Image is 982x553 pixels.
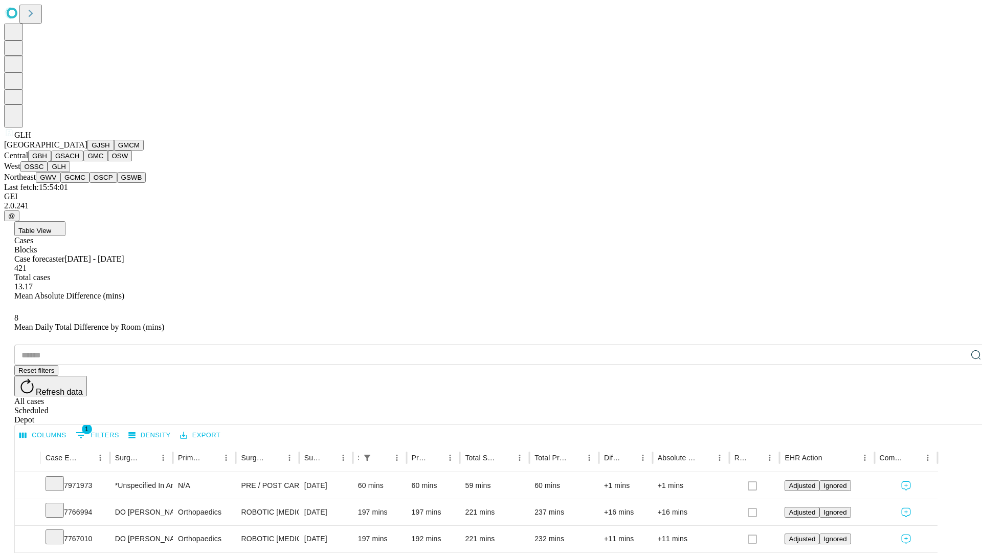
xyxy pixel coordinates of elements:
[48,161,70,172] button: GLH
[205,451,219,465] button: Sort
[358,473,401,499] div: 60 mins
[4,192,978,201] div: GEI
[658,499,724,525] div: +16 mins
[789,482,815,490] span: Adjusted
[358,454,359,462] div: Scheduled In Room Duration
[36,388,83,396] span: Refresh data
[14,221,65,236] button: Table View
[534,499,594,525] div: 237 mins
[734,454,748,462] div: Resolved in EHR
[304,499,348,525] div: [DATE]
[534,454,567,462] div: Total Predicted Duration
[241,526,294,552] div: ROBOTIC [MEDICAL_DATA] TOTAL HIP
[46,499,105,525] div: 7766994
[823,451,838,465] button: Sort
[604,473,648,499] div: +1 mins
[87,140,114,151] button: GJSH
[789,508,815,516] span: Adjusted
[4,140,87,149] span: [GEOGRAPHIC_DATA]
[14,131,31,139] span: GLH
[358,526,401,552] div: 197 mins
[14,365,58,376] button: Reset filters
[115,499,168,525] div: DO [PERSON_NAME] [PERSON_NAME]
[115,454,141,462] div: Surgeon Name
[73,427,122,443] button: Show filters
[14,273,50,282] span: Total cases
[748,451,763,465] button: Sort
[465,526,524,552] div: 221 mins
[268,451,282,465] button: Sort
[20,504,35,522] button: Expand
[336,451,350,465] button: Menu
[322,451,336,465] button: Sort
[64,254,124,263] span: [DATE] - [DATE]
[108,151,132,161] button: OSW
[4,201,978,210] div: 2.0.241
[412,454,428,462] div: Predicted In Room Duration
[14,313,18,322] span: 8
[498,451,512,465] button: Sort
[83,151,107,161] button: GMC
[20,161,48,172] button: OSSC
[712,451,727,465] button: Menu
[785,534,819,544] button: Adjusted
[534,473,594,499] div: 60 mins
[14,323,164,331] span: Mean Daily Total Difference by Room (mins)
[4,173,36,181] span: Northeast
[46,473,105,499] div: 7971973
[658,454,697,462] div: Absolute Difference
[621,451,636,465] button: Sort
[219,451,233,465] button: Menu
[823,508,846,516] span: Ignored
[14,291,124,300] span: Mean Absolute Difference (mins)
[412,526,455,552] div: 192 mins
[282,451,297,465] button: Menu
[93,451,107,465] button: Menu
[241,473,294,499] div: PRE / POST CARE
[698,451,712,465] button: Sort
[126,428,173,443] button: Density
[465,454,497,462] div: Total Scheduled Duration
[819,534,851,544] button: Ignored
[117,172,146,183] button: GSWB
[20,530,35,548] button: Expand
[658,526,724,552] div: +11 mins
[4,151,28,160] span: Central
[304,526,348,552] div: [DATE]
[785,454,822,462] div: EHR Action
[114,140,144,151] button: GMCM
[412,499,455,525] div: 197 mins
[28,151,51,161] button: GBH
[156,451,170,465] button: Menu
[90,172,117,183] button: OSCP
[604,499,648,525] div: +16 mins
[82,424,92,434] span: 1
[819,480,851,491] button: Ignored
[14,264,27,272] span: 421
[858,451,872,465] button: Menu
[534,526,594,552] div: 232 mins
[178,473,231,499] div: N/A
[568,451,582,465] button: Sort
[880,454,905,462] div: Comments
[177,428,223,443] button: Export
[18,367,54,374] span: Reset filters
[178,499,231,525] div: Orthopaedics
[304,454,321,462] div: Surgery Date
[46,526,105,552] div: 7767010
[465,499,524,525] div: 221 mins
[819,507,851,518] button: Ignored
[178,454,204,462] div: Primary Service
[142,451,156,465] button: Sort
[115,473,168,499] div: *Unspecified In And Out Surgery Glh
[763,451,777,465] button: Menu
[604,454,620,462] div: Difference
[604,526,648,552] div: +11 mins
[785,507,819,518] button: Adjusted
[17,428,69,443] button: Select columns
[60,172,90,183] button: GCMC
[46,454,78,462] div: Case Epic Id
[636,451,650,465] button: Menu
[823,535,846,543] span: Ignored
[14,376,87,396] button: Refresh data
